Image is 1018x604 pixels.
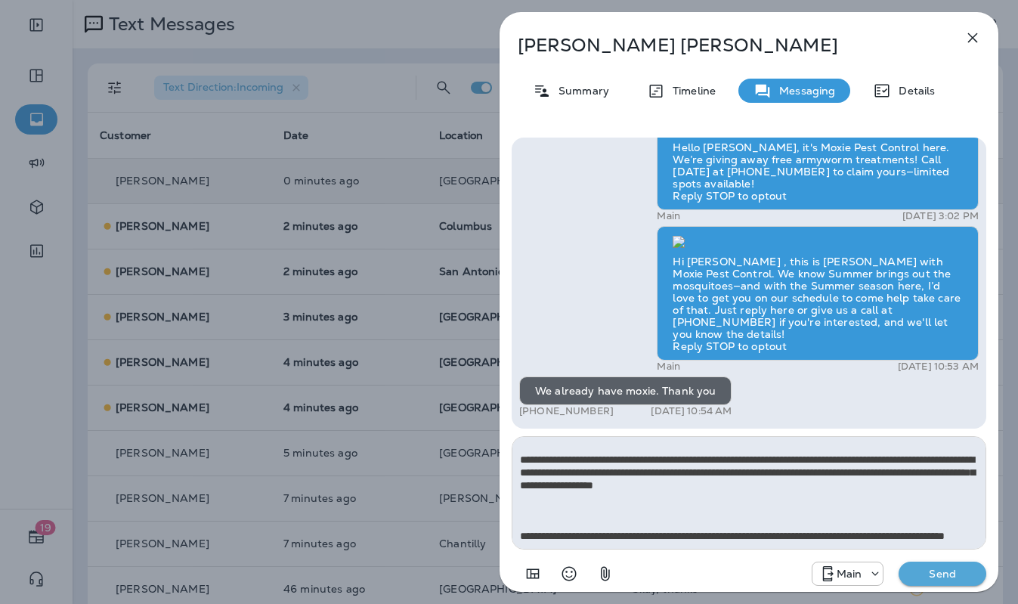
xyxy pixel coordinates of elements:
button: Send [899,562,986,586]
p: Main [657,210,680,222]
div: We already have moxie. Thank you [519,376,732,405]
p: [DATE] 10:53 AM [898,361,979,373]
p: [DATE] 10:54 AM [651,405,732,417]
button: Select an emoji [554,559,584,589]
p: Main [657,361,680,373]
button: Add in a premade template [518,559,548,589]
p: Send [911,567,974,581]
img: twilio-download [673,236,685,248]
p: Details [891,85,935,97]
p: [PERSON_NAME] [PERSON_NAME] [518,35,930,56]
div: +1 (817) 482-3792 [812,565,883,583]
div: Hello [PERSON_NAME], it's Moxie Pest Control here. We’re giving away free armyworm treatments! Ca... [657,113,979,211]
p: [PHONE_NUMBER] [519,405,614,417]
p: [DATE] 3:02 PM [902,210,979,222]
p: Messaging [772,85,835,97]
p: Main [837,568,862,580]
p: Timeline [665,85,716,97]
div: Hi [PERSON_NAME] , this is [PERSON_NAME] with Moxie Pest Control. We know Summer brings out the m... [657,226,979,361]
p: Summary [551,85,609,97]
